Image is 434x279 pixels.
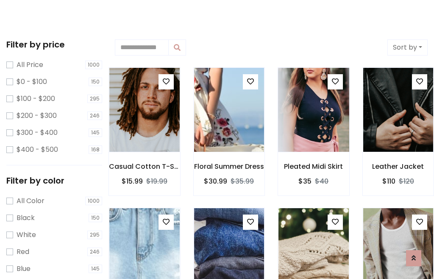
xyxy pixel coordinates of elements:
[298,177,312,185] h6: $35
[315,176,328,186] del: $40
[17,77,47,87] label: $0 - $100
[17,145,58,155] label: $400 - $500
[17,94,55,104] label: $100 - $200
[17,247,29,257] label: Red
[204,177,227,185] h6: $30.99
[17,213,35,223] label: Black
[6,176,102,186] h5: Filter by color
[17,196,45,206] label: All Color
[122,177,143,185] h6: $15.99
[87,248,102,256] span: 246
[146,176,167,186] del: $19.99
[231,176,254,186] del: $35.99
[387,39,428,56] button: Sort by
[194,162,265,170] h6: Floral Summer Dress
[89,145,102,154] span: 168
[89,214,102,222] span: 150
[89,128,102,137] span: 145
[87,112,102,120] span: 246
[17,111,57,121] label: $200 - $300
[363,162,434,170] h6: Leather Jacket
[399,176,414,186] del: $120
[85,197,102,205] span: 1000
[89,78,102,86] span: 150
[278,162,349,170] h6: Pleated Midi Skirt
[109,162,180,170] h6: Casual Cotton T-Shirt
[17,230,36,240] label: White
[382,177,395,185] h6: $110
[17,128,58,138] label: $300 - $400
[87,231,102,239] span: 295
[87,95,102,103] span: 295
[89,265,102,273] span: 145
[17,60,43,70] label: All Price
[6,39,102,50] h5: Filter by price
[85,61,102,69] span: 1000
[17,264,31,274] label: Blue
